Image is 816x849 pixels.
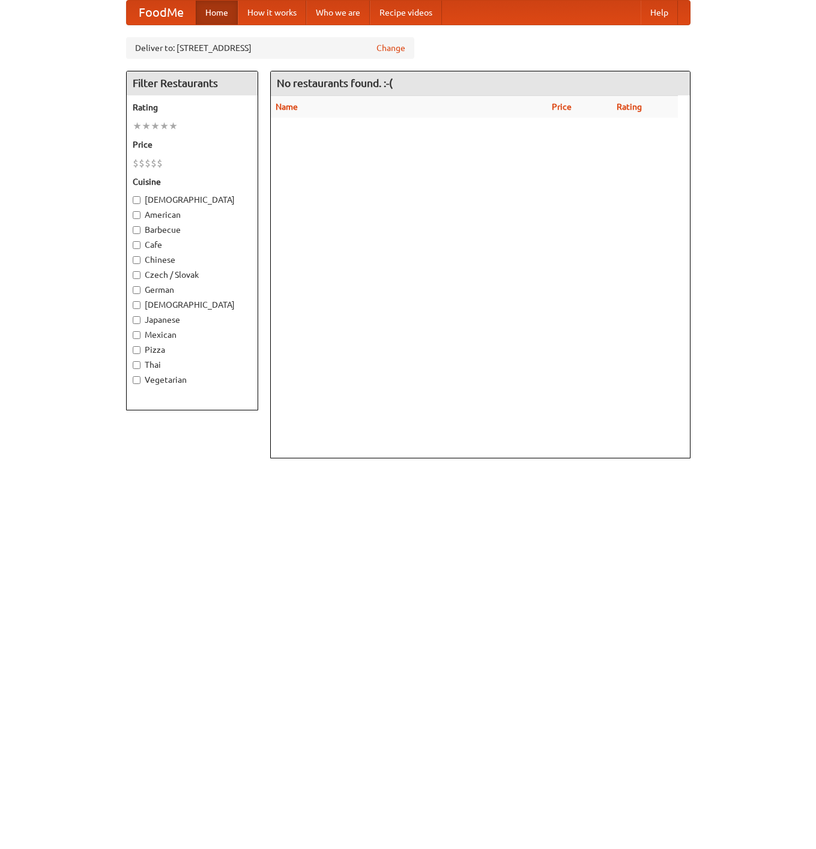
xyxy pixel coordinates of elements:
[133,194,252,206] label: [DEMOGRAPHIC_DATA]
[133,331,141,339] input: Mexican
[145,157,151,170] li: $
[142,119,151,133] li: ★
[133,239,252,251] label: Cafe
[617,102,642,112] a: Rating
[133,301,141,309] input: [DEMOGRAPHIC_DATA]
[157,157,163,170] li: $
[126,37,414,59] div: Deliver to: [STREET_ADDRESS]
[133,269,252,281] label: Czech / Slovak
[133,139,252,151] h5: Price
[133,346,141,354] input: Pizza
[127,1,196,25] a: FoodMe
[133,241,141,249] input: Cafe
[133,157,139,170] li: $
[641,1,678,25] a: Help
[151,157,157,170] li: $
[133,209,252,221] label: American
[133,226,141,234] input: Barbecue
[133,176,252,188] h5: Cuisine
[238,1,306,25] a: How it works
[196,1,238,25] a: Home
[133,254,252,266] label: Chinese
[370,1,442,25] a: Recipe videos
[277,77,393,89] ng-pluralize: No restaurants found. :-(
[376,42,405,54] a: Change
[133,211,141,219] input: American
[133,344,252,356] label: Pizza
[133,224,252,236] label: Barbecue
[133,314,252,326] label: Japanese
[133,329,252,341] label: Mexican
[133,271,141,279] input: Czech / Slovak
[306,1,370,25] a: Who we are
[133,299,252,311] label: [DEMOGRAPHIC_DATA]
[160,119,169,133] li: ★
[276,102,298,112] a: Name
[133,361,141,369] input: Thai
[133,376,141,384] input: Vegetarian
[133,316,141,324] input: Japanese
[127,71,258,95] h4: Filter Restaurants
[151,119,160,133] li: ★
[133,101,252,113] h5: Rating
[139,157,145,170] li: $
[133,359,252,371] label: Thai
[133,286,141,294] input: German
[552,102,572,112] a: Price
[133,119,142,133] li: ★
[133,256,141,264] input: Chinese
[133,196,141,204] input: [DEMOGRAPHIC_DATA]
[133,284,252,296] label: German
[169,119,178,133] li: ★
[133,374,252,386] label: Vegetarian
